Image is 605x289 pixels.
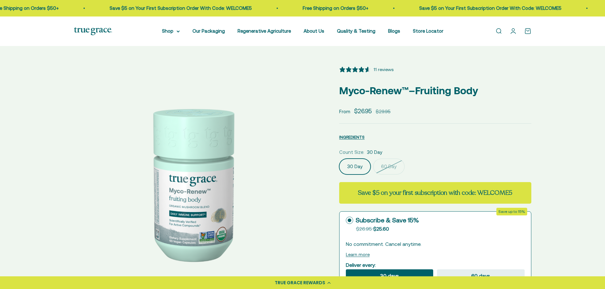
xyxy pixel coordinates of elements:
[339,82,531,99] p: Myco-Renew™–Fruiting Body
[100,4,242,12] p: Save $5 on Your First Subscription Order With Code: WELCOME5
[367,148,382,156] span: 30 Day
[339,66,393,73] button: 4.82 stars, 11 ratings
[304,28,324,34] a: About Us
[354,106,372,116] sale-price: $26.95
[162,27,180,35] summary: Shop
[339,133,365,141] button: INGREDIENTS
[339,135,365,140] span: INGREDIENTS
[339,148,364,156] legend: Count Size:
[413,28,443,34] a: Store Locator
[192,28,225,34] a: Our Packaging
[410,4,552,12] p: Save $5 on Your First Subscription Order With Code: WELCOME5
[373,66,393,73] div: 11 reviews
[238,28,291,34] a: Regenerative Agriculture
[293,5,359,11] a: Free Shipping on Orders $50+
[275,279,325,286] div: TRUE GRACE REWARDS
[339,108,350,115] span: From
[358,188,512,197] strong: Save $5 on your first subscription with code: WELCOME5
[388,28,400,34] a: Blogs
[376,108,391,115] compare-at-price: $29.95
[337,28,375,34] a: Quality & Testing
